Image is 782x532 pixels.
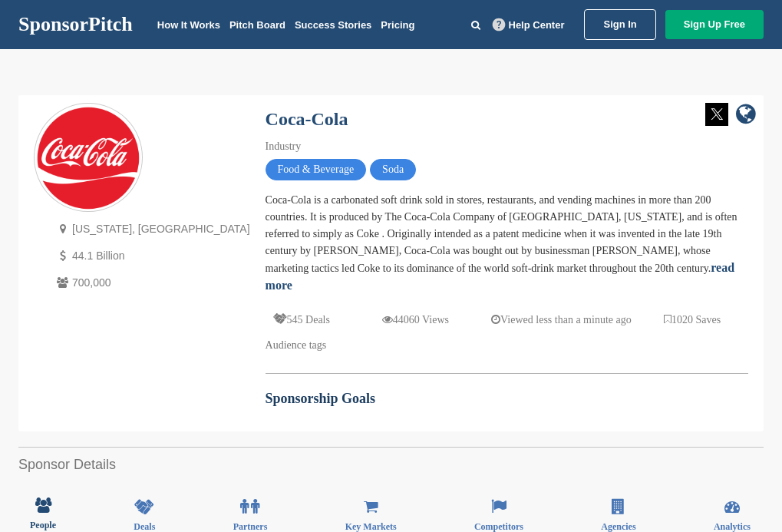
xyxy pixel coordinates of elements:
[491,310,632,329] p: Viewed less than a minute ago
[295,19,371,31] a: Success Stories
[18,454,764,475] h2: Sponsor Details
[736,103,756,128] a: company link
[474,522,523,531] span: Competitors
[30,520,56,530] span: People
[233,522,268,531] span: Partners
[35,104,142,212] img: Sponsorpitch & Coca-Cola
[53,273,250,292] p: 700,000
[229,19,285,31] a: Pitch Board
[714,522,751,531] span: Analytics
[665,10,764,39] a: Sign Up Free
[345,522,397,531] span: Key Markets
[705,103,728,126] img: Twitter white
[266,337,748,354] div: Audience tags
[53,220,250,239] p: [US_STATE], [GEOGRAPHIC_DATA]
[601,522,635,531] span: Agencies
[18,15,133,35] a: SponsorPitch
[664,310,721,329] p: 1020 Saves
[266,159,367,180] span: Food & Beverage
[382,310,449,329] p: 44060 Views
[381,19,414,31] a: Pricing
[273,310,330,329] p: 545 Deals
[370,159,416,180] span: Soda
[134,522,155,531] span: Deals
[53,246,250,266] p: 44.1 Billion
[266,109,348,129] a: Coca-Cola
[490,16,568,34] a: Help Center
[157,19,220,31] a: How It Works
[584,9,655,40] a: Sign In
[266,138,748,155] div: Industry
[266,388,748,409] h2: Sponsorship Goals
[266,192,748,295] div: Coca-Cola is a carbonated soft drink sold in stores, restaurants, and vending machines in more th...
